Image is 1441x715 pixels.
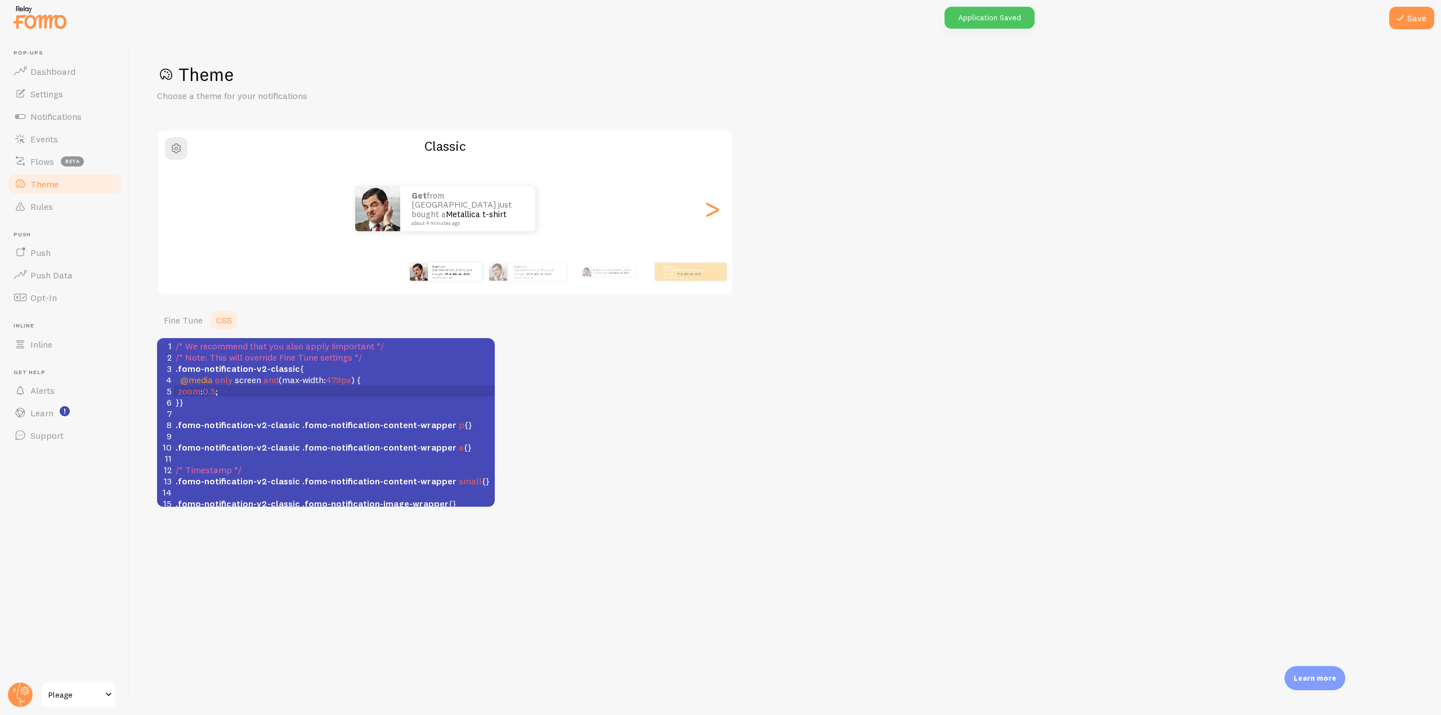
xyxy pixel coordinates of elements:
strong: get [664,264,670,269]
span: ( : ) { [176,374,361,385]
a: Opt-In [7,286,123,309]
span: screen [235,374,261,385]
img: fomo-relay-logo-orange.svg [12,3,68,32]
a: Metallica t-shirt [610,271,629,275]
div: 10 [157,442,173,453]
span: {} [176,475,490,487]
span: .fomo-notification-v2-classic [176,475,300,487]
img: Fomo [582,267,591,276]
div: 5 [157,385,173,397]
span: a [459,442,464,453]
span: .fomo-notification-content-wrapper [302,442,457,453]
span: Push [30,247,51,258]
span: and [263,374,279,385]
a: Flows beta [7,150,123,173]
span: Inline [30,339,52,350]
span: Get Help [14,369,123,376]
span: {} [176,498,457,509]
span: .fomo-notification-v2-classic [176,442,300,453]
a: CSS [209,309,239,331]
div: 1 [157,340,173,352]
p: from [GEOGRAPHIC_DATA] just bought a [411,191,524,226]
span: p [459,419,464,430]
img: Fomo [410,263,428,281]
strong: get [411,190,427,201]
div: Next slide [705,168,719,249]
a: Rules [7,195,123,218]
div: 12 [157,464,173,475]
span: small [459,475,482,487]
div: 11 [157,453,173,464]
span: { [176,363,304,374]
strong: get [432,264,438,269]
span: Rules [30,201,53,212]
a: Push Data [7,264,123,286]
span: .fomo-notification-image-wrapper [302,498,449,509]
span: /* We recommend that you also apply !important */ [176,340,384,352]
a: Inline [7,333,123,356]
div: 4 [157,374,173,385]
span: {} [176,419,472,430]
div: Application Saved [945,7,1035,29]
h2: Classic [158,137,732,155]
a: Dashboard [7,60,123,83]
div: 2 [157,352,173,363]
span: Push [14,231,123,239]
img: Fomo [355,186,400,231]
span: {} [176,442,472,453]
div: 14 [157,487,173,498]
a: Push [7,241,123,264]
img: Fomo [489,263,507,281]
span: Notifications [30,111,82,122]
p: from [GEOGRAPHIC_DATA] just bought a [664,264,709,278]
div: 13 [157,475,173,487]
span: Flows [30,156,54,167]
span: .fomo-notification-content-wrapper [302,475,457,487]
span: /* Timestamp */ [176,464,241,475]
p: from [GEOGRAPHIC_DATA] just bought a [432,264,477,278]
a: Metallica t-shirt [527,272,552,276]
span: .fomo-notification-v2-classic [176,419,300,430]
div: Learn more [1285,666,1345,690]
a: Alerts [7,379,123,402]
span: Push Data [30,269,73,281]
div: 7 [157,408,173,419]
span: /* Note: This will override Fine Tune settings */ [176,352,362,363]
small: about 4 minutes ago [432,276,476,278]
span: }} [176,397,184,408]
p: from [GEOGRAPHIC_DATA] just bought a [593,267,631,276]
a: Support [7,424,123,447]
div: 6 [157,397,173,408]
strong: get [514,264,520,269]
span: Support [30,430,64,441]
span: Opt-In [30,292,57,303]
small: about 4 minutes ago [514,276,560,278]
div: 8 [157,419,173,430]
h1: Theme [157,63,1414,86]
span: Pleage [48,688,102,701]
span: 479px [326,374,351,385]
a: Settings [7,83,123,105]
a: Pleage [41,681,117,708]
a: Events [7,128,123,150]
span: Alerts [30,385,55,396]
span: Events [30,133,58,145]
div: 15 [157,498,173,509]
p: Learn more [1294,673,1336,683]
span: Theme [30,178,59,190]
a: Metallica t-shirt [446,209,507,219]
span: Settings [30,88,63,100]
span: Learn [30,407,53,419]
small: about 4 minutes ago [664,276,708,278]
span: : ; [176,385,218,397]
div: 3 [157,363,173,374]
span: only [215,374,232,385]
span: Pop-ups [14,50,123,57]
div: 9 [157,430,173,442]
p: from [GEOGRAPHIC_DATA] just bought a [514,264,561,278]
span: 0.5 [203,385,216,397]
span: beta [61,156,84,167]
span: max-width [282,374,324,385]
span: .fomo-notification-content-wrapper [302,419,457,430]
a: Notifications [7,105,123,128]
